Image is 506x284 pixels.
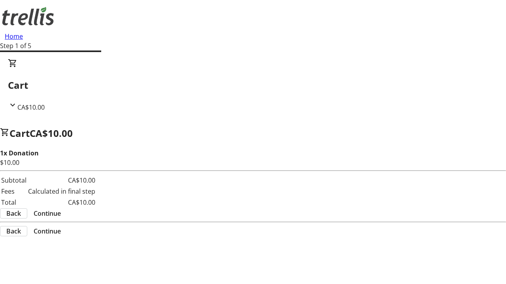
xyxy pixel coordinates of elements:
[17,103,45,112] span: CA$10.00
[27,209,67,218] button: Continue
[27,226,67,236] button: Continue
[9,127,30,140] span: Cart
[1,186,27,196] td: Fees
[8,78,498,92] h2: Cart
[28,186,96,196] td: Calculated in final step
[34,226,61,236] span: Continue
[1,175,27,185] td: Subtotal
[34,209,61,218] span: Continue
[28,175,96,185] td: CA$10.00
[1,197,27,207] td: Total
[6,226,21,236] span: Back
[8,58,498,112] div: CartCA$10.00
[28,197,96,207] td: CA$10.00
[30,127,73,140] span: CA$10.00
[6,209,21,218] span: Back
